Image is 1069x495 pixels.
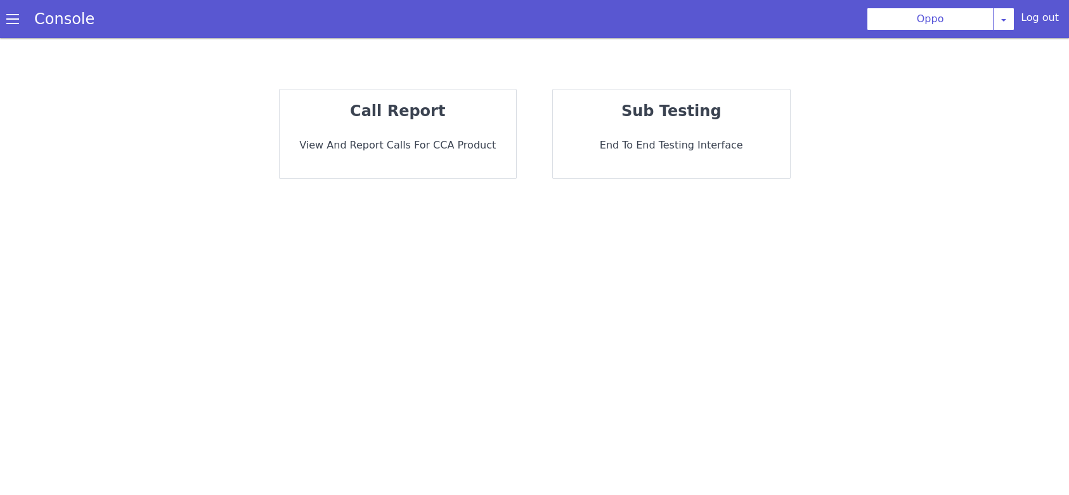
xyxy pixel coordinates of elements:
[1021,10,1059,30] div: Log out
[867,8,994,30] button: Oppo
[621,102,722,120] strong: sub testing
[290,138,507,153] p: View and report calls for CCA Product
[563,138,780,153] p: End to End Testing Interface
[19,10,110,28] a: Console
[350,102,445,120] strong: call report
